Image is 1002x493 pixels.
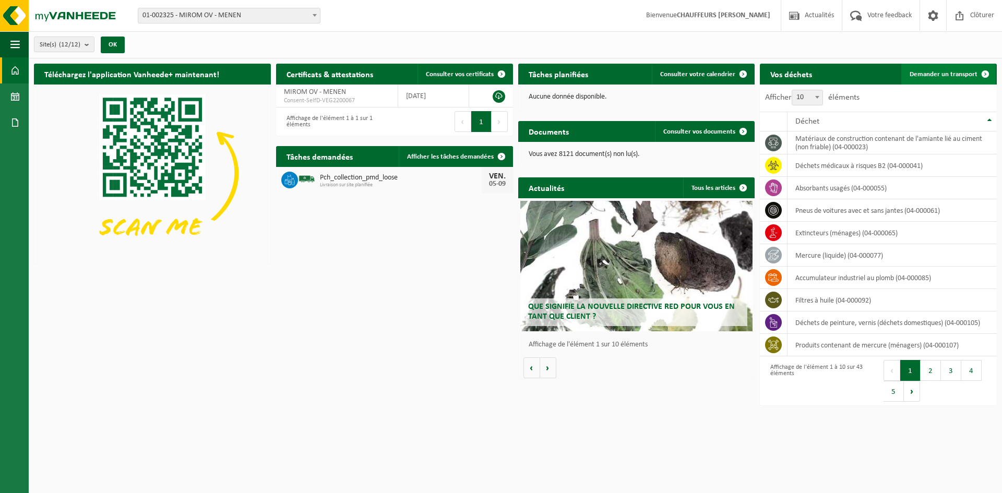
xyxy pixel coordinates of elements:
span: Consulter vos documents [663,128,735,135]
span: Demander un transport [910,71,977,78]
button: Previous [455,111,471,132]
td: accumulateur industriel au plomb (04-000085) [788,267,997,289]
h2: Tâches demandées [276,146,363,166]
p: Vous avez 8121 document(s) non lu(s). [529,151,745,158]
div: Affichage de l'élément 1 à 1 sur 1 éléments [281,110,389,133]
button: Previous [884,360,900,381]
div: VEN. [487,172,508,181]
td: extincteurs (ménages) (04-000065) [788,222,997,244]
button: Volgende [540,357,556,378]
td: déchets médicaux à risques B2 (04-000041) [788,154,997,177]
div: Affichage de l'élément 1 à 10 sur 43 éléments [765,359,873,403]
td: filtres à huile (04-000092) [788,289,997,311]
img: BL-SO-LV [298,170,316,188]
a: Demander un transport [901,64,996,85]
button: 1 [471,111,492,132]
span: Consulter votre calendrier [660,71,735,78]
button: 4 [961,360,982,381]
count: (12/12) [59,41,80,48]
a: Tous les articles [683,177,754,198]
strong: CHAUFFEURS [PERSON_NAME] [677,11,770,19]
label: Afficher éléments [765,93,860,102]
td: [DATE] [398,85,469,107]
p: Aucune donnée disponible. [529,93,745,101]
span: Que signifie la nouvelle directive RED pour vous en tant que client ? [528,303,735,321]
a: Consulter votre calendrier [652,64,754,85]
img: Download de VHEPlus App [34,85,271,262]
span: 10 [792,90,822,105]
td: absorbants usagés (04-000055) [788,177,997,199]
a: Consulter vos documents [655,121,754,142]
button: 3 [941,360,961,381]
span: MIROM OV - MENEN [284,88,346,96]
div: 05-09 [487,181,508,188]
span: Consent-SelfD-VEG2200067 [284,97,390,105]
p: Affichage de l'élément 1 sur 10 éléments [529,341,750,348]
span: Pch_collection_pmd_loose [320,174,482,182]
button: Site(s)(12/12) [34,37,94,52]
td: matériaux de construction contenant de l'amiante lié au ciment (non friable) (04-000023) [788,131,997,154]
button: 2 [921,360,941,381]
span: Déchet [795,117,819,126]
button: Next [904,381,920,402]
span: Site(s) [40,37,80,53]
h2: Actualités [518,177,575,198]
h2: Tâches planifiées [518,64,599,84]
td: mercure (liquide) (04-000077) [788,244,997,267]
td: déchets de peinture, vernis (déchets domestiques) (04-000105) [788,311,997,334]
span: Afficher les tâches demandées [407,153,494,160]
span: Livraison sur site planifiée [320,182,482,188]
a: Afficher les tâches demandées [399,146,512,167]
a: Que signifie la nouvelle directive RED pour vous en tant que client ? [520,201,753,331]
h2: Certificats & attestations [276,64,384,84]
h2: Vos déchets [760,64,822,84]
td: pneus de voitures avec et sans jantes (04-000061) [788,199,997,222]
button: 5 [884,381,904,402]
button: 1 [900,360,921,381]
span: 01-002325 - MIROM OV - MENEN [138,8,320,23]
button: OK [101,37,125,53]
h2: Documents [518,121,579,141]
h2: Téléchargez l'application Vanheede+ maintenant! [34,64,230,84]
span: Consulter vos certificats [426,71,494,78]
span: 01-002325 - MIROM OV - MENEN [138,8,320,23]
td: produits contenant de mercure (ménagers) (04-000107) [788,334,997,356]
button: Next [492,111,508,132]
a: Consulter vos certificats [417,64,512,85]
button: Vorige [523,357,540,378]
